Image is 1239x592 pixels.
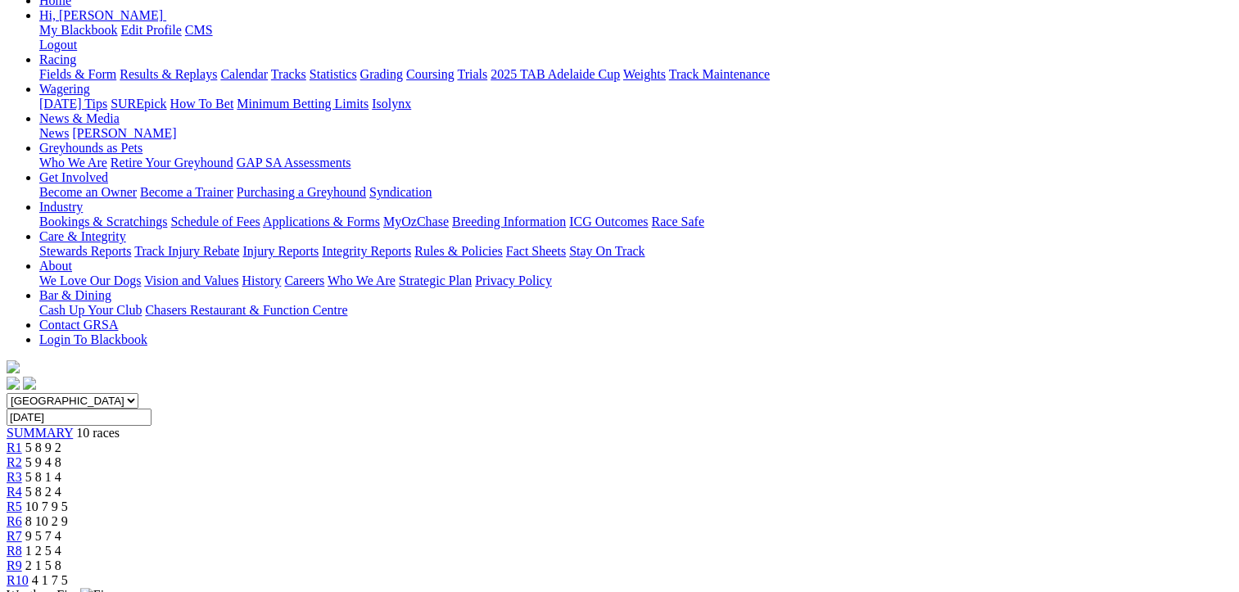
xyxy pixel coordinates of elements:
[399,273,472,287] a: Strategic Plan
[39,303,1232,318] div: Bar & Dining
[651,215,703,228] a: Race Safe
[7,377,20,390] img: facebook.svg
[414,244,503,258] a: Rules & Policies
[7,514,22,528] a: R6
[237,185,366,199] a: Purchasing a Greyhound
[140,185,233,199] a: Become a Trainer
[39,229,126,243] a: Care & Integrity
[39,332,147,346] a: Login To Blackbook
[25,441,61,454] span: 5 8 9 2
[39,111,120,125] a: News & Media
[39,244,1232,259] div: Care & Integrity
[39,185,137,199] a: Become an Owner
[25,455,61,469] span: 5 9 4 8
[491,67,620,81] a: 2025 TAB Adelaide Cup
[120,67,217,81] a: Results & Replays
[23,377,36,390] img: twitter.svg
[39,185,1232,200] div: Get Involved
[25,529,61,543] span: 9 5 7 4
[383,215,449,228] a: MyOzChase
[39,126,1232,141] div: News & Media
[39,8,166,22] a: Hi, [PERSON_NAME]
[475,273,552,287] a: Privacy Policy
[39,215,167,228] a: Bookings & Scratchings
[569,244,644,258] a: Stay On Track
[7,573,29,587] a: R10
[7,499,22,513] a: R5
[39,303,142,317] a: Cash Up Your Club
[7,544,22,558] a: R8
[121,23,182,37] a: Edit Profile
[25,470,61,484] span: 5 8 1 4
[7,441,22,454] a: R1
[263,215,380,228] a: Applications & Forms
[452,215,566,228] a: Breeding Information
[39,52,76,66] a: Racing
[39,170,108,184] a: Get Involved
[25,558,61,572] span: 2 1 5 8
[39,215,1232,229] div: Industry
[271,67,306,81] a: Tracks
[7,409,151,426] input: Select date
[144,273,238,287] a: Vision and Values
[506,244,566,258] a: Fact Sheets
[39,67,1232,82] div: Racing
[39,38,77,52] a: Logout
[39,273,141,287] a: We Love Our Dogs
[7,426,73,440] a: SUMMARY
[7,470,22,484] a: R3
[369,185,432,199] a: Syndication
[32,573,68,587] span: 4 1 7 5
[237,97,369,111] a: Minimum Betting Limits
[242,244,319,258] a: Injury Reports
[39,259,72,273] a: About
[242,273,281,287] a: History
[76,426,120,440] span: 10 races
[669,67,770,81] a: Track Maintenance
[39,67,116,81] a: Fields & Form
[39,141,142,155] a: Greyhounds as Pets
[25,499,68,513] span: 10 7 9 5
[25,514,68,528] span: 8 10 2 9
[284,273,324,287] a: Careers
[39,156,1232,170] div: Greyhounds as Pets
[372,97,411,111] a: Isolynx
[569,215,648,228] a: ICG Outcomes
[39,97,1232,111] div: Wagering
[111,97,166,111] a: SUREpick
[185,23,213,37] a: CMS
[39,156,107,169] a: Who We Are
[406,67,454,81] a: Coursing
[623,67,666,81] a: Weights
[25,544,61,558] span: 1 2 5 4
[170,97,234,111] a: How To Bet
[39,82,90,96] a: Wagering
[7,529,22,543] a: R7
[7,485,22,499] a: R4
[39,126,69,140] a: News
[39,318,118,332] a: Contact GRSA
[39,23,1232,52] div: Hi, [PERSON_NAME]
[145,303,347,317] a: Chasers Restaurant & Function Centre
[7,558,22,572] a: R9
[7,455,22,469] a: R2
[237,156,351,169] a: GAP SA Assessments
[25,485,61,499] span: 5 8 2 4
[39,97,107,111] a: [DATE] Tips
[111,156,233,169] a: Retire Your Greyhound
[72,126,176,140] a: [PERSON_NAME]
[39,8,163,22] span: Hi, [PERSON_NAME]
[39,244,131,258] a: Stewards Reports
[322,244,411,258] a: Integrity Reports
[220,67,268,81] a: Calendar
[7,360,20,373] img: logo-grsa-white.png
